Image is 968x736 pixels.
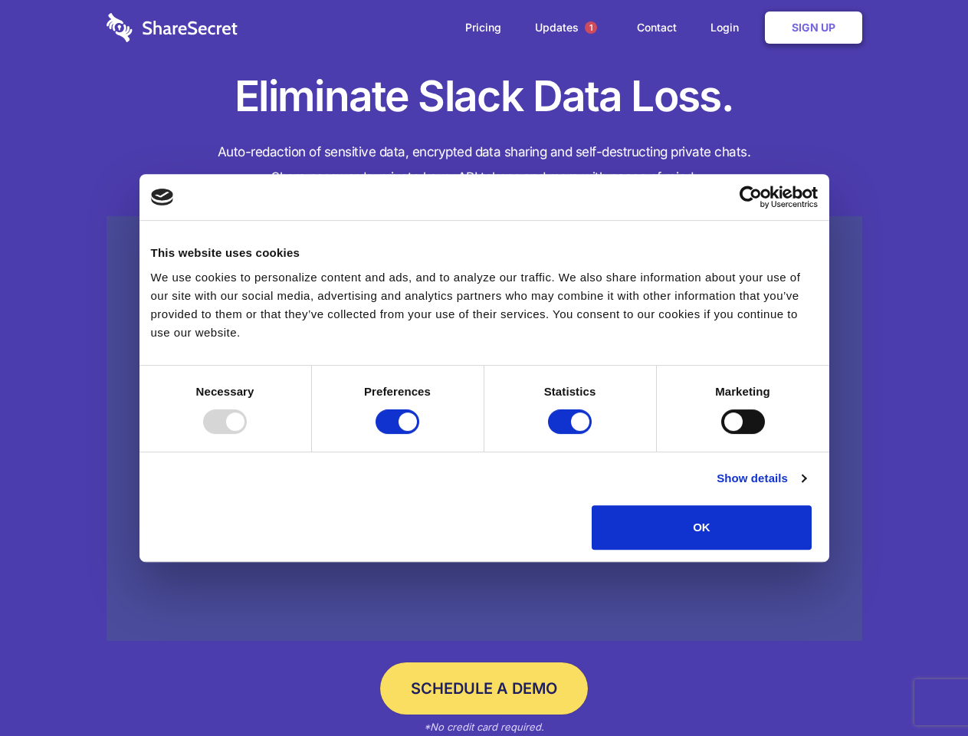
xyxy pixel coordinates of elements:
strong: Marketing [715,385,770,398]
a: Schedule a Demo [380,662,588,715]
h1: Eliminate Slack Data Loss. [107,69,862,124]
div: We use cookies to personalize content and ads, and to analyze our traffic. We also share informat... [151,268,818,342]
a: Pricing [450,4,517,51]
img: logo-wordmark-white-trans-d4663122ce5f474addd5e946df7df03e33cb6a1c49d2221995e7729f52c070b2.svg [107,13,238,42]
a: Sign Up [765,11,862,44]
a: Contact [622,4,692,51]
a: Usercentrics Cookiebot - opens in a new window [684,186,818,209]
h4: Auto-redaction of sensitive data, encrypted data sharing and self-destructing private chats. Shar... [107,140,862,190]
div: This website uses cookies [151,244,818,262]
span: 1 [585,21,597,34]
em: *No credit card required. [424,721,544,733]
strong: Preferences [364,385,431,398]
button: OK [592,505,812,550]
a: Wistia video thumbnail [107,216,862,642]
a: Show details [717,469,806,488]
strong: Necessary [196,385,254,398]
img: logo [151,189,174,205]
strong: Statistics [544,385,596,398]
a: Login [695,4,762,51]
